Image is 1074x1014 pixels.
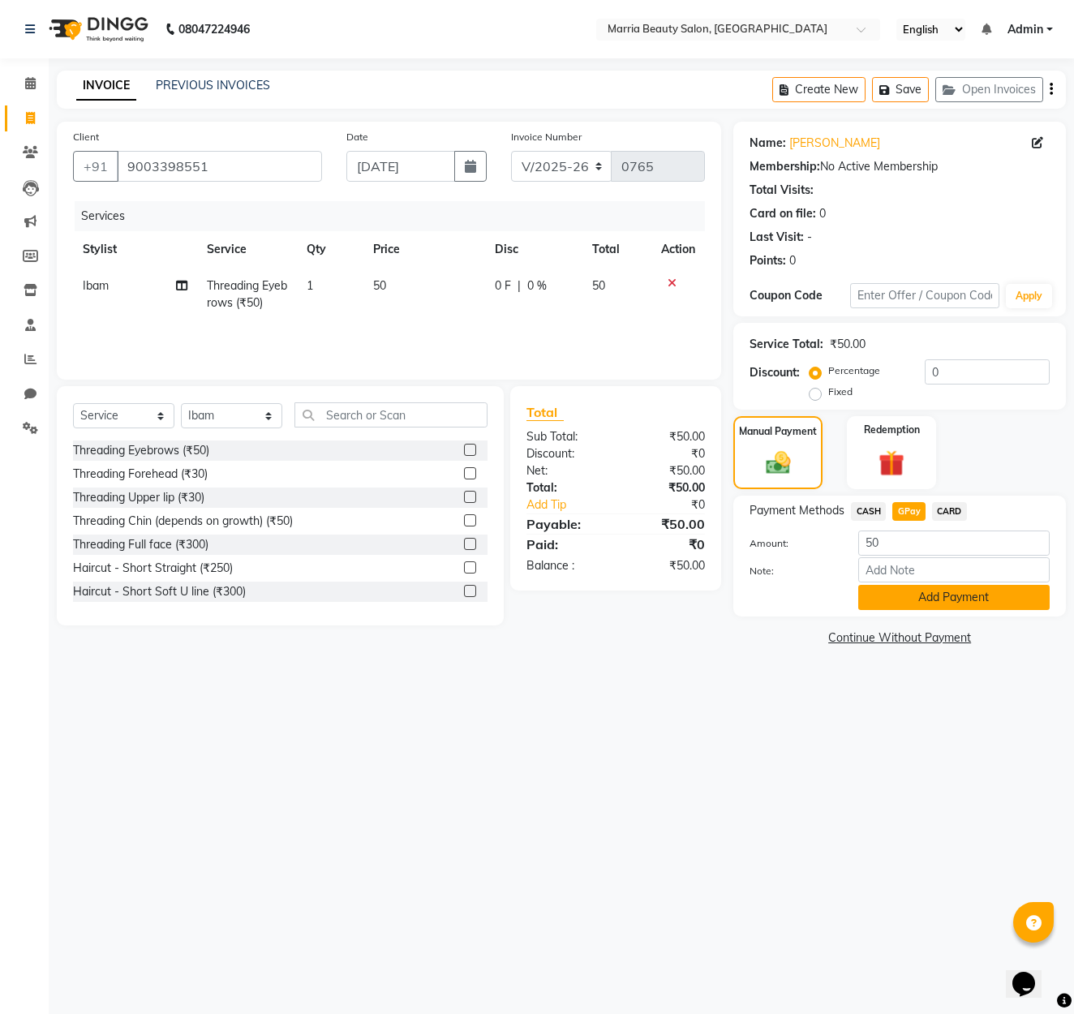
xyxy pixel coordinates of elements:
div: Membership: [750,158,820,175]
th: Stylist [73,231,197,268]
span: Threading Eyebrows (₹50) [207,278,287,310]
input: Search or Scan [294,402,488,428]
span: Ibam [83,278,109,293]
div: ₹50.00 [616,428,717,445]
div: Net: [514,462,616,479]
span: Total [526,404,564,421]
th: Total [582,231,651,268]
div: Discount: [750,364,800,381]
input: Add Note [858,557,1050,582]
div: Haircut - Short Soft U line (₹300) [73,583,246,600]
label: Amount: [737,536,845,551]
div: 0 [819,205,826,222]
a: Continue Without Payment [737,629,1063,647]
div: Payable: [514,514,616,534]
button: Add Payment [858,585,1050,610]
div: Threading Forehead (₹30) [73,466,208,483]
button: Create New [772,77,866,102]
span: 0 % [527,277,547,294]
div: Balance : [514,557,616,574]
div: ₹0 [616,535,717,554]
b: 08047224946 [178,6,250,52]
div: ₹50.00 [616,479,717,496]
div: Threading Chin (depends on growth) (₹50) [73,513,293,530]
input: Search by Name/Mobile/Email/Code [117,151,322,182]
div: 0 [789,252,796,269]
a: INVOICE [76,71,136,101]
a: [PERSON_NAME] [789,135,880,152]
button: +91 [73,151,118,182]
label: Percentage [828,363,880,378]
div: Points: [750,252,786,269]
div: Threading Full face (₹300) [73,536,208,553]
span: 50 [592,278,605,293]
div: Name: [750,135,786,152]
button: Open Invoices [935,77,1043,102]
div: ₹0 [616,445,717,462]
div: ₹50.00 [830,336,866,353]
div: Service Total: [750,336,823,353]
th: Price [363,231,485,268]
button: Save [872,77,929,102]
span: | [518,277,521,294]
th: Service [197,231,297,268]
span: 50 [373,278,386,293]
div: ₹50.00 [616,462,717,479]
a: PREVIOUS INVOICES [156,78,270,92]
span: GPay [892,502,926,521]
label: Note: [737,564,845,578]
div: Coupon Code [750,287,849,304]
img: _gift.svg [870,447,913,479]
label: Client [73,130,99,144]
span: CARD [932,502,967,521]
div: - [807,229,812,246]
div: Paid: [514,535,616,554]
input: Enter Offer / Coupon Code [850,283,1000,308]
div: ₹50.00 [616,557,717,574]
iframe: chat widget [1006,949,1058,998]
span: 1 [307,278,313,293]
input: Amount [858,531,1050,556]
span: 0 F [495,277,511,294]
button: Apply [1006,284,1052,308]
div: Sub Total: [514,428,616,445]
div: Card on file: [750,205,816,222]
div: Last Visit: [750,229,804,246]
label: Manual Payment [739,424,817,439]
span: Payment Methods [750,502,844,519]
div: ₹50.00 [616,514,717,534]
span: Admin [1007,21,1043,38]
div: No Active Membership [750,158,1050,175]
img: _cash.svg [758,449,798,477]
label: Fixed [828,385,853,399]
a: Add Tip [514,496,633,513]
div: Threading Eyebrows (₹50) [73,442,209,459]
div: Haircut - Short Straight (₹250) [73,560,233,577]
div: Threading Upper lip (₹30) [73,489,204,506]
th: Disc [485,231,582,268]
span: CASH [851,502,886,521]
th: Qty [297,231,363,268]
div: ₹0 [633,496,717,513]
div: Total Visits: [750,182,814,199]
img: logo [41,6,153,52]
th: Action [651,231,705,268]
label: Redemption [864,423,920,437]
div: Total: [514,479,616,496]
div: Discount: [514,445,616,462]
label: Invoice Number [511,130,582,144]
label: Date [346,130,368,144]
div: Services [75,201,717,231]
